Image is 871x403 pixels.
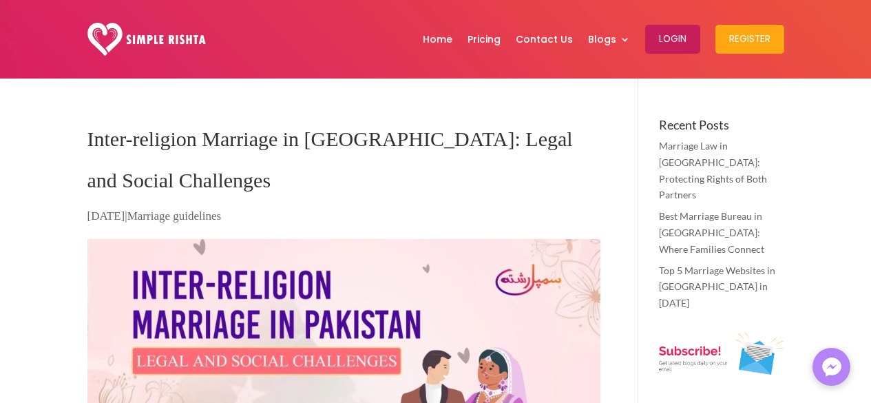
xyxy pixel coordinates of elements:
p: | [87,208,600,235]
a: Blogs [588,3,630,75]
h4: Recent Posts [659,118,784,138]
a: Login [645,3,700,75]
a: Pricing [468,3,501,75]
a: Home [423,3,452,75]
a: Best Marriage Bureau in [GEOGRAPHIC_DATA]: Where Families Connect [659,210,764,255]
h1: Inter-religion Marriage in [GEOGRAPHIC_DATA]: Legal and Social Challenges [87,118,600,208]
a: Register [715,3,784,75]
span: [DATE] [87,209,125,223]
img: Messenger [818,353,846,381]
a: Marriage Law in [GEOGRAPHIC_DATA]: Protecting Rights of Both Partners [659,140,767,200]
button: Register [715,25,784,54]
a: Contact Us [516,3,573,75]
a: Top 5 Marriage Websites in [GEOGRAPHIC_DATA] in [DATE] [659,265,775,309]
button: Login [645,25,700,54]
a: Marriage guidelines [127,209,221,223]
